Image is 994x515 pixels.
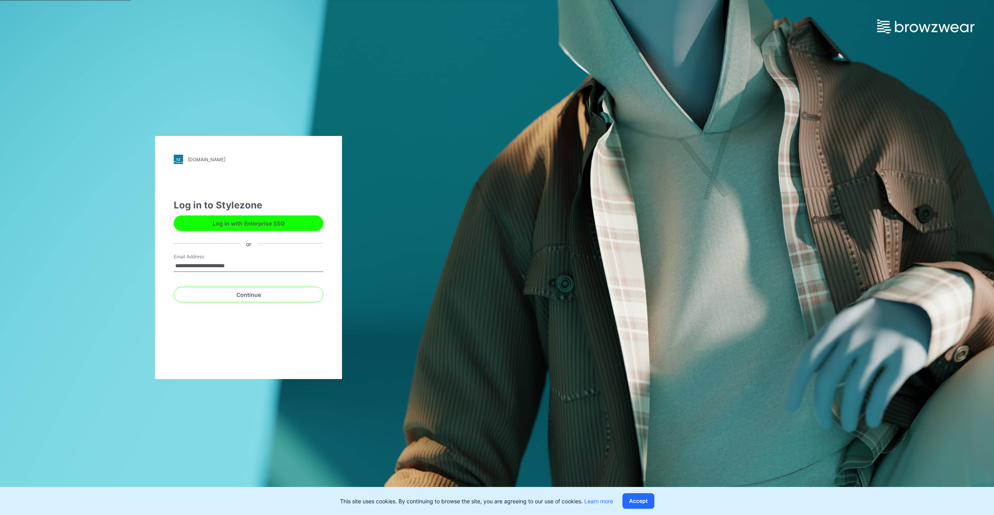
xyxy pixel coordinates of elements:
[174,215,323,231] button: Log in with Enterprise SSO
[877,19,975,34] img: browzwear-logo.e42bd6dac1945053ebaf764b6aa21510.svg
[174,155,323,164] a: [DOMAIN_NAME]
[174,198,323,212] div: Log in to Stylezone
[622,493,654,509] button: Accept
[174,287,323,302] button: Continue
[174,253,228,260] label: Email Address
[584,498,613,504] a: Learn more
[340,497,613,505] p: This site uses cookies. By continuing to browse the site, you are agreeing to our use of cookies.
[174,155,183,164] img: stylezone-logo.562084cfcfab977791bfbf7441f1a819.svg
[240,240,257,248] div: or
[188,157,226,162] div: [DOMAIN_NAME]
